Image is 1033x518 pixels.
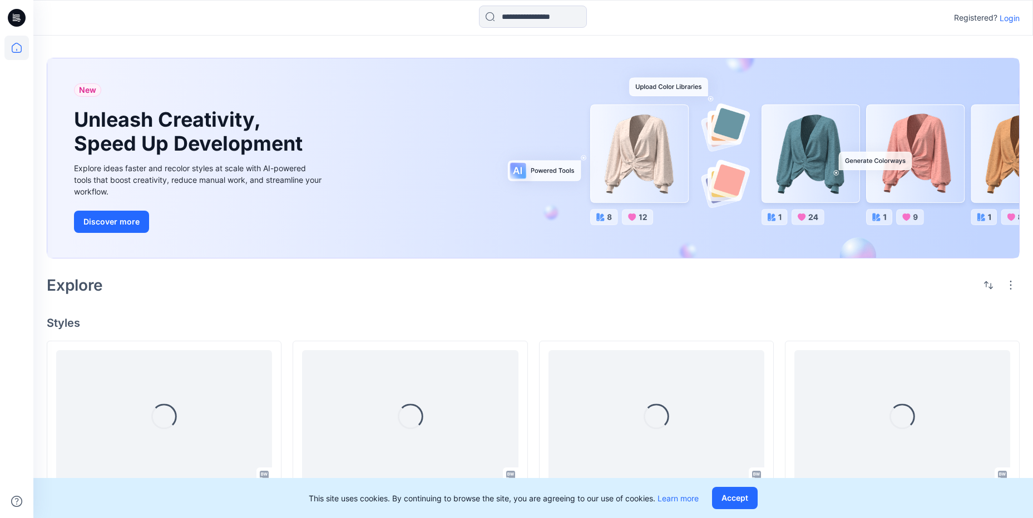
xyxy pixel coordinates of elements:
[74,211,149,233] button: Discover more
[47,276,103,294] h2: Explore
[658,494,699,503] a: Learn more
[74,108,308,156] h1: Unleash Creativity, Speed Up Development
[309,492,699,504] p: This site uses cookies. By continuing to browse the site, you are agreeing to our use of cookies.
[712,487,758,509] button: Accept
[74,211,324,233] a: Discover more
[79,83,96,97] span: New
[47,316,1020,330] h4: Styles
[1000,12,1020,24] p: Login
[954,11,997,24] p: Registered?
[74,162,324,197] div: Explore ideas faster and recolor styles at scale with AI-powered tools that boost creativity, red...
